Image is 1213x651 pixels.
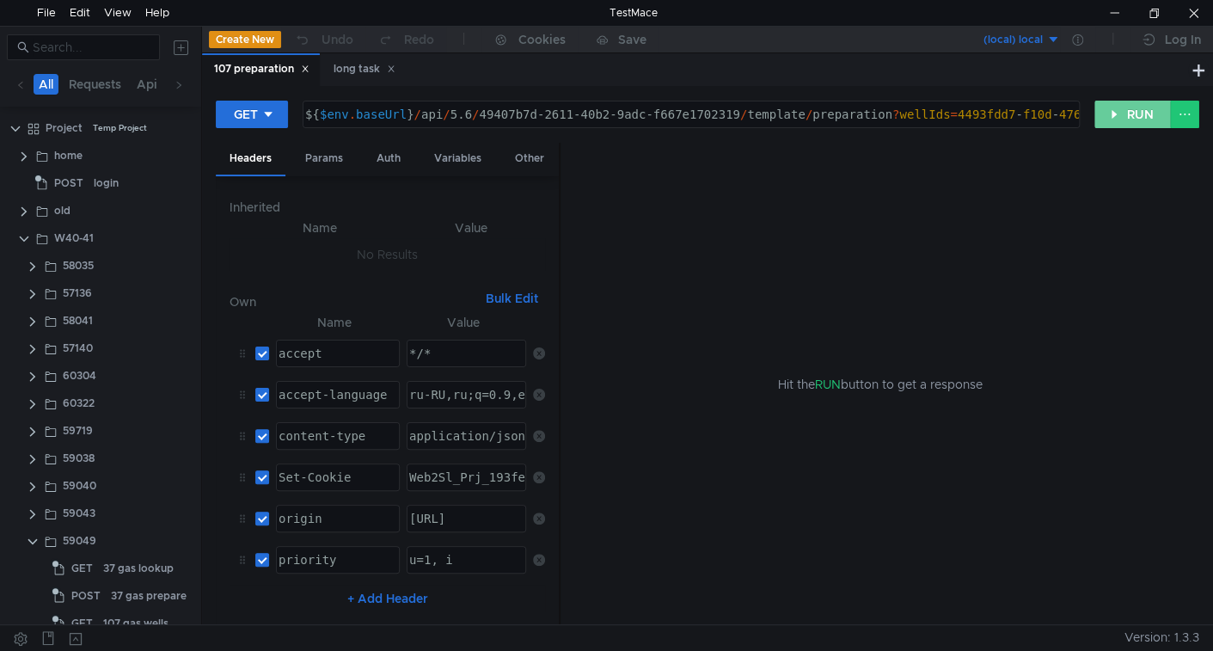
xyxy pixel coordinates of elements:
[777,375,982,394] span: Hit the button to get a response
[363,143,414,175] div: Auth
[214,60,309,78] div: 107 preparation
[34,74,58,95] button: All
[334,60,395,78] div: long task
[63,308,93,334] div: 58041
[291,143,357,175] div: Params
[63,363,96,389] div: 60304
[63,501,95,526] div: 59043
[322,29,353,50] div: Undo
[397,218,545,238] th: Value
[63,445,95,471] div: 59038
[71,611,93,636] span: GET
[54,225,94,251] div: W40-41
[230,292,479,312] h6: Own
[216,101,288,128] button: GET
[111,583,187,609] div: 37 gas prepare
[230,197,545,218] h6: Inherited
[814,377,840,392] span: RUN
[357,247,418,262] nz-embed-empty: No Results
[1124,625,1199,650] span: Version: 1.3.3
[281,27,365,52] button: Undo
[33,38,150,57] input: Search...
[983,32,1043,48] div: (local) local
[94,170,119,196] div: login
[63,253,94,279] div: 58035
[1094,101,1171,128] button: RUN
[132,74,162,95] button: Api
[269,312,400,333] th: Name
[63,528,96,554] div: 59049
[71,556,93,581] span: GET
[63,335,93,361] div: 57140
[46,115,83,141] div: Project
[93,115,147,141] div: Temp Project
[54,170,83,196] span: POST
[54,198,70,224] div: old
[103,611,168,636] div: 107 gas wells
[243,218,397,238] th: Name
[63,280,92,306] div: 57136
[209,31,281,48] button: Create New
[234,105,258,124] div: GET
[340,588,435,609] button: + Add Header
[103,556,174,581] div: 37 gas lookup
[518,29,566,50] div: Cookies
[63,473,96,499] div: 59040
[64,74,126,95] button: Requests
[940,26,1060,53] button: (local) local
[54,143,83,169] div: home
[63,390,95,416] div: 60322
[400,312,526,333] th: Value
[1165,29,1201,50] div: Log In
[63,418,93,444] div: 59719
[501,143,558,175] div: Other
[618,34,646,46] div: Save
[404,29,434,50] div: Redo
[479,288,545,309] button: Bulk Edit
[420,143,495,175] div: Variables
[365,27,446,52] button: Redo
[71,583,101,609] span: POST
[216,143,285,176] div: Headers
